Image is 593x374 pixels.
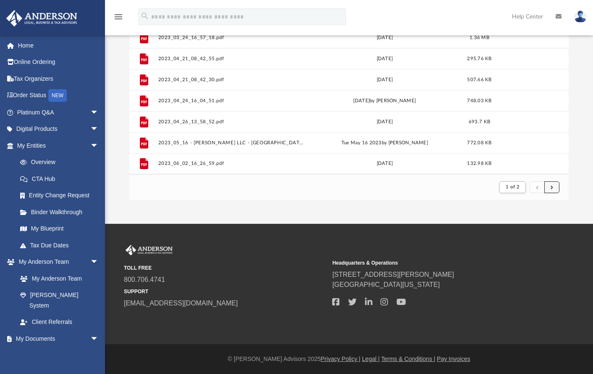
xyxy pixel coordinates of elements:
[467,161,491,166] span: 132.98 KB
[6,104,111,121] a: Platinum Q&Aarrow_drop_down
[158,35,307,40] button: 2023_03_24_16_57_18.pdf
[12,287,107,314] a: [PERSON_NAME] System
[310,76,459,84] div: [DATE]
[140,11,150,21] i: search
[124,276,165,283] a: 800.706.4741
[90,104,107,121] span: arrow_drop_down
[90,330,107,347] span: arrow_drop_down
[310,34,459,42] div: [DATE]
[6,37,111,54] a: Home
[158,56,307,61] button: 2023_04_21_08_42_55.pdf
[6,137,111,154] a: My Entitiesarrow_drop_down
[332,281,440,288] a: [GEOGRAPHIC_DATA][US_STATE]
[12,154,111,171] a: Overview
[129,26,569,174] div: grid
[12,314,107,331] a: Client Referrals
[381,355,436,362] a: Terms & Conditions |
[310,97,459,105] div: [DATE] by [PERSON_NAME]
[310,118,459,126] div: [DATE]
[6,254,107,271] a: My Anderson Teamarrow_drop_down
[124,288,326,295] small: SUPPORT
[12,270,103,287] a: My Anderson Team
[321,355,361,362] a: Privacy Policy |
[467,98,491,103] span: 748.03 KB
[124,264,326,272] small: TOLL FREE
[158,161,307,166] button: 2023_06_02_16_26_59.pdf
[124,245,174,256] img: Anderson Advisors Platinum Portal
[467,56,491,61] span: 295.76 KB
[4,10,80,27] img: Anderson Advisors Platinum Portal
[332,271,454,278] a: [STREET_ADDRESS][PERSON_NAME]
[6,121,111,138] a: Digital Productsarrow_drop_down
[470,35,489,40] span: 1.36 MB
[467,141,491,145] span: 772.08 KB
[6,54,111,71] a: Online Ordering
[6,330,107,347] a: My Documentsarrow_drop_down
[113,16,123,22] a: menu
[6,70,111,87] a: Tax Organizers
[310,139,459,147] div: Tue May 16 2023 by [PERSON_NAME]
[12,187,111,204] a: Entity Change Request
[12,220,107,237] a: My Blueprint
[499,181,526,193] button: 1 of 2
[574,11,587,23] img: User Pic
[332,259,535,267] small: Headquarters & Operations
[467,77,491,82] span: 507.66 KB
[158,119,307,125] button: 2023_04_26_13_58_52.pdf
[48,89,67,102] div: NEW
[105,355,593,363] div: © [PERSON_NAME] Advisors 2025
[469,119,490,124] span: 693.7 KB
[310,55,459,63] div: [DATE]
[90,254,107,271] span: arrow_drop_down
[158,98,307,103] button: 2023_04_24_16_04_51.pdf
[12,204,111,220] a: Binder Walkthrough
[12,170,111,187] a: CTA Hub
[124,300,238,307] a: [EMAIL_ADDRESS][DOMAIN_NAME]
[113,12,123,22] i: menu
[362,355,380,362] a: Legal |
[310,160,459,167] div: [DATE]
[506,185,520,189] span: 1 of 2
[6,87,111,104] a: Order StatusNEW
[12,237,111,254] a: Tax Due Dates
[90,121,107,138] span: arrow_drop_down
[158,140,307,146] button: 2023_05_16 - [PERSON_NAME] LLC - [GEOGRAPHIC_DATA] Assessor.pdf
[437,355,470,362] a: Pay Invoices
[90,137,107,154] span: arrow_drop_down
[158,77,307,82] button: 2023_04_21_08_42_30.pdf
